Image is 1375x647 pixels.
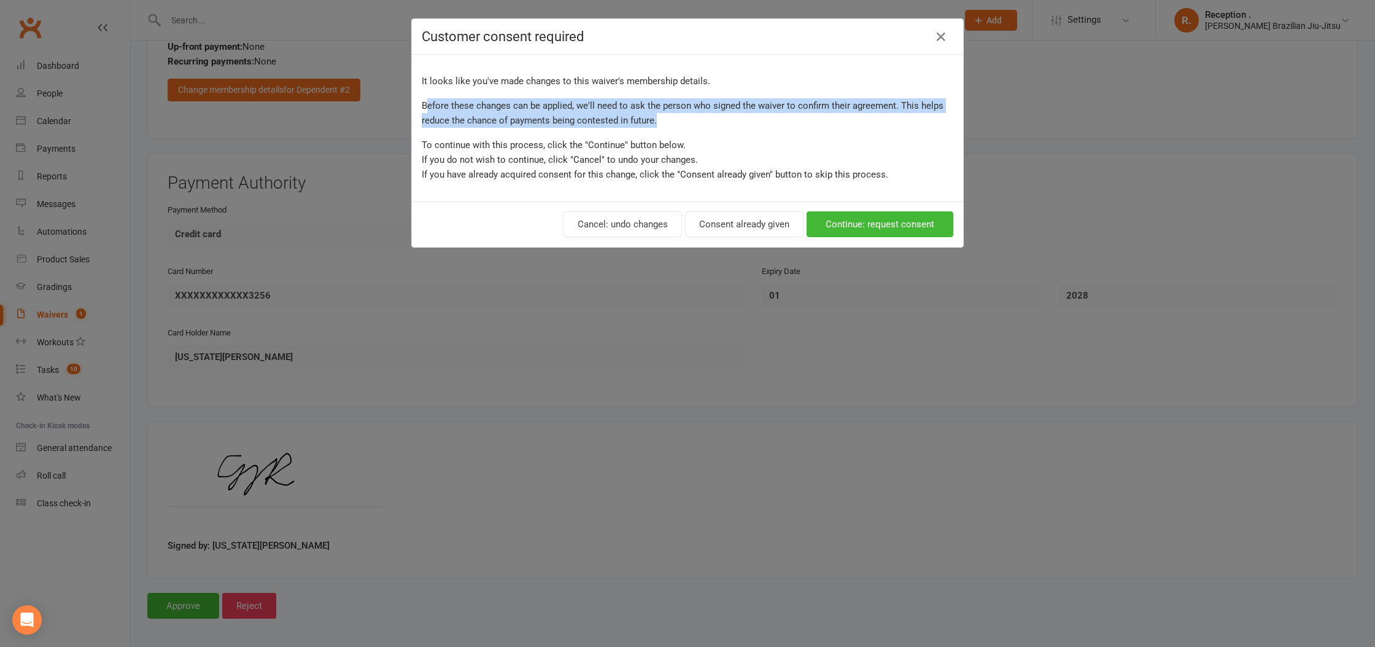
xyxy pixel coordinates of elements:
p: Before these changes can be applied, we'll need to ask the person who signed the waiver to confir... [422,98,953,128]
button: Consent already given [685,211,804,237]
button: Cancel: undo changes [564,211,682,237]
button: Continue: request consent [807,211,953,237]
button: Close [931,27,951,47]
div: Open Intercom Messenger [12,605,42,635]
p: To continue with this process, click the "Continue" button below. If you do not wish to continue,... [422,138,953,182]
span: Customer consent required [422,29,584,44]
p: It looks like you've made changes to this waiver's membership details. [422,74,953,88]
span: If you have already acquired consent for this change, click the "Consent already given" button to... [422,169,888,180]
